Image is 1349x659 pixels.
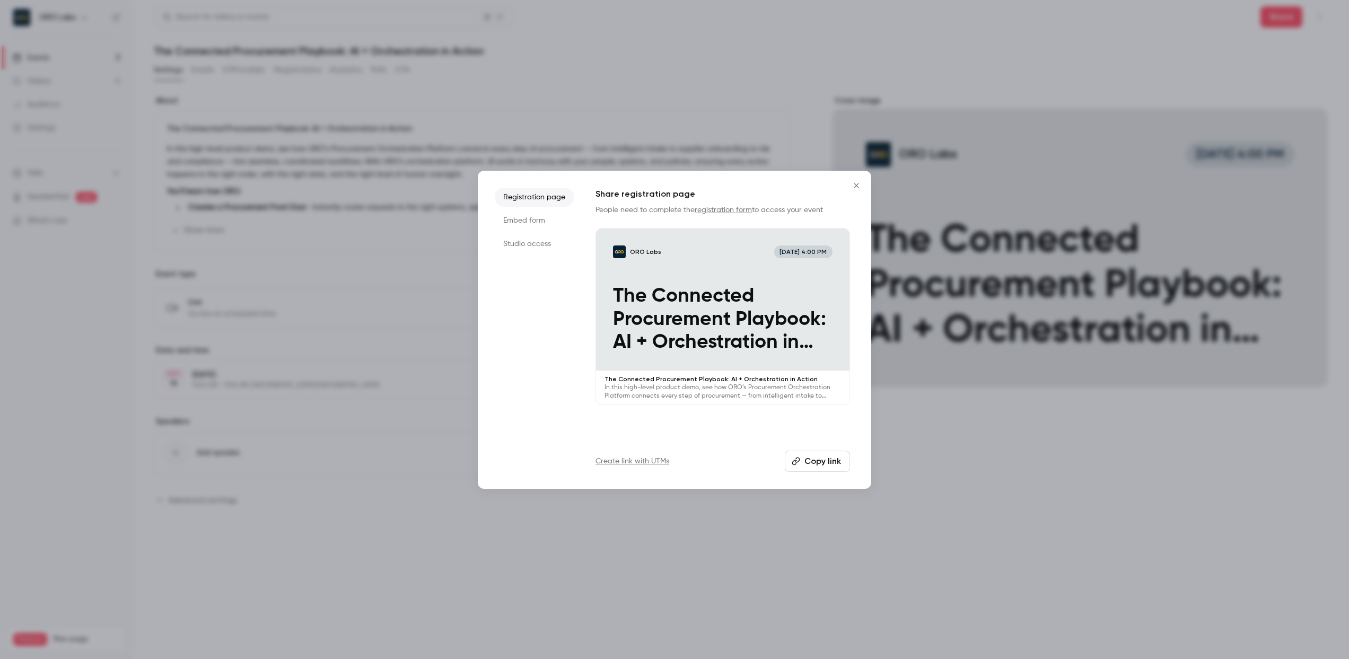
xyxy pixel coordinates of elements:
li: Embed form [495,211,574,230]
span: [DATE] 4:00 PM [774,245,833,258]
p: The Connected Procurement Playbook: AI + Orchestration in Action [605,375,841,383]
p: People need to complete the to access your event [595,205,850,215]
button: Copy link [785,451,850,472]
a: The Connected Procurement Playbook: AI + Orchestration in ActionORO Labs[DATE] 4:00 PMThe Connect... [595,228,850,406]
a: registration form [695,206,752,214]
li: Studio access [495,234,574,253]
img: The Connected Procurement Playbook: AI + Orchestration in Action [613,245,626,258]
li: Registration page [495,188,574,207]
p: ORO Labs [630,248,661,256]
h1: Share registration page [595,188,850,200]
a: Create link with UTMs [595,456,669,467]
button: Close [846,175,867,196]
p: The Connected Procurement Playbook: AI + Orchestration in Action [613,285,833,354]
p: In this high-level product demo, see how ORO’s Procurement Orchestration Platform connects every ... [605,383,841,400]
